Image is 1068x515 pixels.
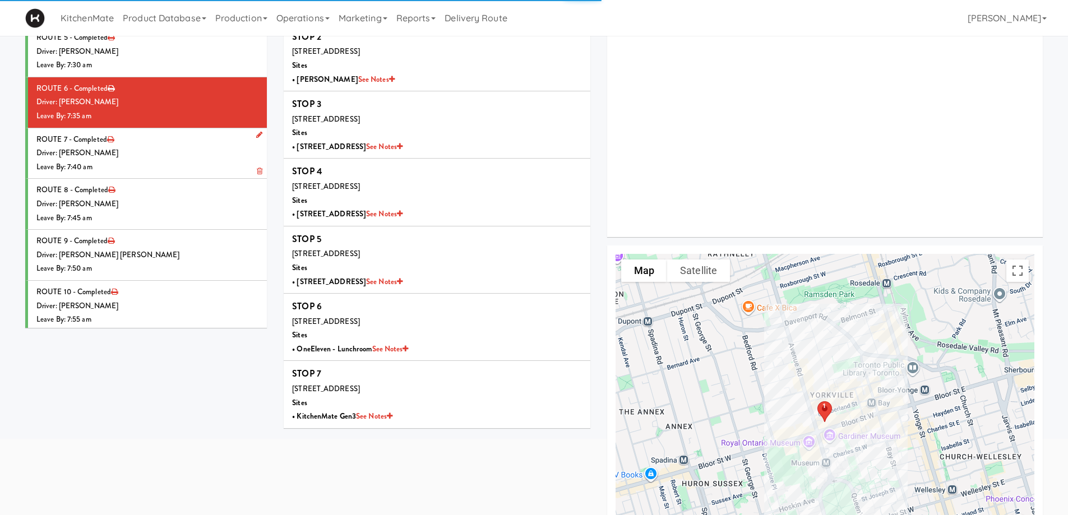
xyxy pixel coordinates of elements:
[25,128,267,179] li: ROUTE 7 - CompletedDriver: [PERSON_NAME]Leave By: 7:40 am
[292,60,307,71] b: Sites
[621,259,667,282] button: Show street map
[36,58,258,72] div: Leave By: 7:30 am
[292,315,582,329] div: [STREET_ADDRESS]
[25,26,267,77] li: ROUTE 5 - CompletedDriver: [PERSON_NAME]Leave By: 7:30 am
[292,30,321,43] b: STOP 2
[36,184,108,195] span: ROUTE 8 - Completed
[292,300,322,313] b: STOP 6
[292,195,307,206] b: Sites
[372,344,409,354] a: See Notes
[25,230,267,281] li: ROUTE 9 - CompletedDriver: [PERSON_NAME] [PERSON_NAME]Leave By: 7:50 am
[292,411,392,421] b: • KitchenMate Gen3
[366,208,403,219] a: See Notes
[292,397,307,408] b: Sites
[292,382,582,396] div: [STREET_ADDRESS]
[292,330,307,340] b: Sites
[25,8,45,28] img: Micromart
[36,83,108,94] span: ROUTE 6 - Completed
[366,276,403,287] a: See Notes
[36,32,108,43] span: ROUTE 5 - Completed
[25,179,267,230] li: ROUTE 8 - CompletedDriver: [PERSON_NAME]Leave By: 7:45 am
[284,294,590,361] li: STOP 6[STREET_ADDRESS]Sites• OneEleven - LunchroomSee Notes
[292,247,582,261] div: [STREET_ADDRESS]
[36,45,258,59] div: Driver: [PERSON_NAME]
[36,211,258,225] div: Leave By: 7:45 am
[292,233,321,245] b: STOP 5
[292,165,322,178] b: STOP 4
[292,367,321,380] b: STOP 7
[292,113,582,127] div: [STREET_ADDRESS]
[292,98,321,110] b: STOP 3
[25,77,267,128] li: ROUTE 6 - CompletedDriver: [PERSON_NAME]Leave By: 7:35 am
[292,127,307,138] b: Sites
[284,24,590,91] li: STOP 2[STREET_ADDRESS]Sites• [PERSON_NAME]See Notes
[1006,259,1029,282] button: Toggle fullscreen view
[36,134,107,145] span: ROUTE 7 - Completed
[292,344,408,354] b: • OneEleven - Lunchroom
[292,208,403,219] b: • [STREET_ADDRESS]
[292,74,395,85] b: • [PERSON_NAME]
[36,146,258,160] div: Driver: [PERSON_NAME]
[36,313,258,327] div: Leave By: 7:55 am
[25,281,267,332] li: ROUTE 10 - CompletedDriver: [PERSON_NAME]Leave By: 7:55 am
[36,248,258,262] div: Driver: [PERSON_NAME] [PERSON_NAME]
[284,159,590,226] li: STOP 4[STREET_ADDRESS]Sites• [STREET_ADDRESS]See Notes
[358,74,395,85] a: See Notes
[36,235,108,246] span: ROUTE 9 - Completed
[292,141,403,152] b: • [STREET_ADDRESS]
[284,361,590,428] li: STOP 7[STREET_ADDRESS]Sites• KitchenMate Gen3See Notes
[284,226,590,294] li: STOP 5[STREET_ADDRESS]Sites• [STREET_ADDRESS]See Notes
[36,299,258,313] div: Driver: [PERSON_NAME]
[36,286,111,297] span: ROUTE 10 - Completed
[36,109,258,123] div: Leave By: 7:35 am
[292,45,582,59] div: [STREET_ADDRESS]
[292,276,403,287] b: • [STREET_ADDRESS]
[292,262,307,273] b: Sites
[356,411,392,421] a: See Notes
[822,402,826,410] div: 1
[36,160,258,174] div: Leave By: 7:40 am
[366,141,403,152] a: See Notes
[284,91,590,159] li: STOP 3[STREET_ADDRESS]Sites• [STREET_ADDRESS]See Notes
[36,197,258,211] div: Driver: [PERSON_NAME]
[292,180,582,194] div: [STREET_ADDRESS]
[36,262,258,276] div: Leave By: 7:50 am
[667,259,730,282] button: Show satellite imagery
[36,95,258,109] div: Driver: [PERSON_NAME]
